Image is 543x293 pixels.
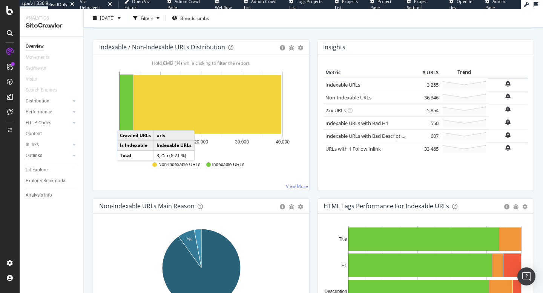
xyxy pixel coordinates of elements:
[298,45,303,50] div: gear
[325,120,388,127] a: Indexable URLs with Bad H1
[286,183,308,189] a: View More
[505,93,511,99] div: bell-plus
[298,204,303,209] div: gear
[212,162,244,168] span: Indexable URLs
[26,86,57,94] div: Search Engines
[117,150,154,160] td: Total
[99,43,225,51] div: Indexable / Non-Indexable URLs Distribution
[26,64,54,72] a: Segments
[325,81,360,88] a: Indexable URLs
[325,145,381,152] a: URLs with 1 Follow Inlink
[154,150,195,160] td: 3,255 (8.21 %)
[26,108,71,116] a: Performance
[235,139,249,145] text: 30,000
[410,142,440,155] td: 33,465
[289,204,294,209] div: bug
[517,267,535,285] div: Open Intercom Messenger
[410,130,440,142] td: 607
[99,67,303,154] svg: A chart.
[410,104,440,117] td: 5,854
[169,12,212,24] button: Breadcrumbs
[26,75,37,83] div: Visits
[324,202,449,210] div: HTML Tags Performance for Indexable URLs
[215,5,232,10] span: Webflow
[410,67,440,78] th: # URLS
[100,15,115,21] span: 2025 Aug. 21st
[26,75,44,83] a: Visits
[410,117,440,130] td: 550
[180,15,209,21] span: Breadcrumbs
[26,177,78,185] a: Explorer Bookmarks
[26,53,57,61] a: Movements
[505,132,511,138] div: bell-plus
[280,204,285,209] div: circle-info
[154,140,195,150] td: Indexable URLs
[505,81,511,87] div: bell-plus
[186,237,193,242] text: 7%
[26,166,49,174] div: Url Explorer
[26,97,49,105] div: Distribution
[194,139,208,145] text: 20,000
[90,12,124,24] button: [DATE]
[26,53,49,61] div: Movements
[289,45,294,50] div: bug
[522,204,528,209] div: gear
[26,15,77,21] div: Analytics
[505,106,511,112] div: bell-plus
[325,94,371,101] a: Non-Indexable URLs
[26,141,39,149] div: Inlinks
[341,263,347,268] text: H1
[505,145,511,151] div: bell-plus
[26,166,78,174] a: Url Explorer
[26,141,71,149] a: Inlinks
[26,191,52,199] div: Analysis Info
[26,130,42,138] div: Content
[158,162,200,168] span: Non-Indexable URLs
[26,64,46,72] div: Segments
[505,119,511,125] div: bell-plus
[48,2,69,8] div: ReadOnly:
[26,119,71,127] a: HTTP Codes
[26,152,42,160] div: Outlinks
[324,67,410,78] th: Metric
[410,78,440,91] td: 3,255
[130,12,163,24] button: Filters
[26,119,51,127] div: HTTP Codes
[26,177,66,185] div: Explorer Bookmarks
[26,97,71,105] a: Distribution
[325,107,346,114] a: 2xx URLs
[117,140,154,150] td: Is Indexable
[117,131,154,140] td: Crawled URLs
[440,67,488,78] th: Trend
[325,133,408,139] a: Indexable URLs with Bad Description
[26,43,78,50] a: Overview
[26,43,44,50] div: Overview
[26,108,52,116] div: Performance
[339,237,347,242] text: Title
[276,139,290,145] text: 40,000
[26,21,77,30] div: SiteCrawler
[504,204,509,209] div: circle-info
[26,152,71,160] a: Outlinks
[410,91,440,104] td: 36,346
[154,131,195,140] td: urls
[513,204,518,209] div: bug
[26,130,78,138] a: Content
[26,86,64,94] a: Search Engines
[323,42,345,52] h4: Insights
[26,191,78,199] a: Analysis Info
[99,202,195,210] div: Non-Indexable URLs Main Reason
[280,45,285,50] div: circle-info
[141,15,153,21] div: Filters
